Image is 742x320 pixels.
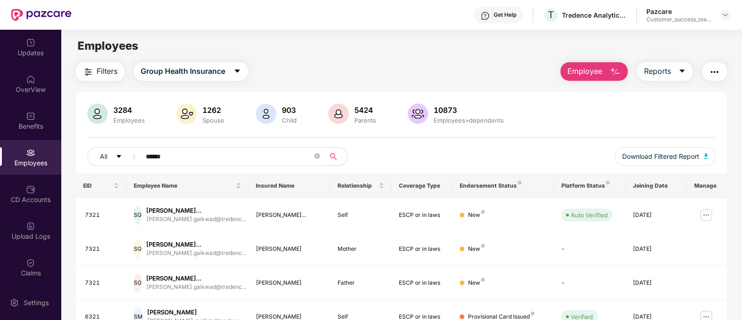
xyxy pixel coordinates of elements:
[147,308,244,317] div: [PERSON_NAME]
[460,182,547,189] div: Endorsement Status
[481,210,485,214] img: svg+xml;base64,PHN2ZyB4bWxucz0iaHR0cDovL3d3dy53My5vcmcvMjAwMC9zdmciIHdpZHRoPSI4IiBoZWlnaHQ9IjgiIH...
[468,245,485,254] div: New
[338,211,384,220] div: Self
[699,208,714,222] img: manageButton
[21,298,52,307] div: Settings
[116,153,122,161] span: caret-down
[646,16,711,23] div: Customer_success_team_lead
[352,105,378,115] div: 5424
[85,245,119,254] div: 7321
[10,298,19,307] img: svg+xml;base64,PHN2ZyBpZD0iU2V0dGluZy0yMHgyMCIgeG1sbnM9Imh0dHA6Ly93d3cudzMub3JnLzIwMDAvc3ZnIiB3aW...
[146,283,246,292] div: [PERSON_NAME].gaikwad@tredenc...
[325,147,348,166] button: search
[481,244,485,248] img: svg+xml;base64,PHN2ZyB4bWxucz0iaHR0cDovL3d3dy53My5vcmcvMjAwMC9zdmciIHdpZHRoPSI4IiBoZWlnaHQ9IjgiIH...
[548,9,554,20] span: T
[234,67,241,76] span: caret-down
[338,245,384,254] div: Mother
[76,173,127,198] th: EID
[352,117,378,124] div: Parents
[562,11,627,20] div: Tredence Analytics Solutions Private Limited
[146,215,246,224] div: [PERSON_NAME].gaikwad@tredenc...
[146,274,246,283] div: [PERSON_NAME]...
[709,66,720,78] img: svg+xml;base64,PHN2ZyB4bWxucz0iaHR0cDovL3d3dy53My5vcmcvMjAwMC9zdmciIHdpZHRoPSIyNCIgaGVpZ2h0PSIyNC...
[704,153,709,159] img: svg+xml;base64,PHN2ZyB4bWxucz0iaHR0cDovL3d3dy53My5vcmcvMjAwMC9zdmciIHhtbG5zOnhsaW5rPSJodHRwOi8vd3...
[722,11,729,19] img: svg+xml;base64,PHN2ZyBpZD0iRHJvcGRvd24tMzJ4MzIiIHhtbG5zPSJodHRwOi8vd3d3LnczLm9yZy8yMDAwL3N2ZyIgd2...
[432,105,506,115] div: 10873
[85,279,119,287] div: 7321
[571,210,608,220] div: Auto Verified
[391,173,453,198] th: Coverage Type
[134,62,248,81] button: Group Health Insurancecaret-down
[399,245,445,254] div: ESCP or in laws
[560,62,628,81] button: Employee
[111,117,147,124] div: Employees
[637,62,693,81] button: Reportscaret-down
[280,117,299,124] div: Child
[646,7,711,16] div: Pazcare
[26,38,35,47] img: svg+xml;base64,PHN2ZyBpZD0iVXBkYXRlZCIgeG1sbnM9Imh0dHA6Ly93d3cudzMub3JnLzIwMDAvc3ZnIiB3aWR0aD0iMj...
[314,152,320,161] span: close-circle
[561,182,618,189] div: Platform Status
[328,104,349,124] img: svg+xml;base64,PHN2ZyB4bWxucz0iaHR0cDovL3d3dy53My5vcmcvMjAwMC9zdmciIHhtbG5zOnhsaW5rPSJodHRwOi8vd3...
[280,105,299,115] div: 903
[518,181,521,184] img: svg+xml;base64,PHN2ZyB4bWxucz0iaHR0cDovL3d3dy53My5vcmcvMjAwMC9zdmciIHdpZHRoPSI4IiBoZWlnaHQ9IjgiIH...
[633,279,679,287] div: [DATE]
[330,173,391,198] th: Relationship
[531,312,534,315] img: svg+xml;base64,PHN2ZyB4bWxucz0iaHR0cDovL3d3dy53My5vcmcvMjAwMC9zdmciIHdpZHRoPSI4IiBoZWlnaHQ9IjgiIH...
[606,181,610,184] img: svg+xml;base64,PHN2ZyB4bWxucz0iaHR0cDovL3d3dy53My5vcmcvMjAwMC9zdmciIHdpZHRoPSI4IiBoZWlnaHQ9IjgiIH...
[134,206,142,224] div: SG
[256,104,276,124] img: svg+xml;base64,PHN2ZyB4bWxucz0iaHR0cDovL3d3dy53My5vcmcvMjAwMC9zdmciIHhtbG5zOnhsaW5rPSJodHRwOi8vd3...
[494,11,516,19] div: Get Help
[176,104,197,124] img: svg+xml;base64,PHN2ZyB4bWxucz0iaHR0cDovL3d3dy53My5vcmcvMjAwMC9zdmciIHhtbG5zOnhsaW5rPSJodHRwOi8vd3...
[432,117,506,124] div: Employees+dependents
[26,111,35,121] img: svg+xml;base64,PHN2ZyBpZD0iQmVuZWZpdHMiIHhtbG5zPSJodHRwOi8vd3d3LnczLm9yZy8yMDAwL3N2ZyIgd2lkdGg9Ij...
[615,147,716,166] button: Download Filtered Report
[126,173,248,198] th: Employee Name
[26,258,35,268] img: svg+xml;base64,PHN2ZyBpZD0iQ2xhaW0iIHhtbG5zPSJodHRwOi8vd3d3LnczLm9yZy8yMDAwL3N2ZyIgd2lkdGg9IjIwIi...
[567,65,602,77] span: Employee
[338,182,377,189] span: Relationship
[76,62,124,81] button: Filters
[633,211,679,220] div: [DATE]
[481,11,490,20] img: svg+xml;base64,PHN2ZyBpZD0iSGVscC0zMngzMiIgeG1sbnM9Imh0dHA6Ly93d3cudzMub3JnLzIwMDAvc3ZnIiB3aWR0aD...
[201,117,226,124] div: Spouse
[256,245,322,254] div: [PERSON_NAME]
[97,65,117,77] span: Filters
[85,211,119,220] div: 7321
[468,279,485,287] div: New
[87,147,144,166] button: Allcaret-down
[201,105,226,115] div: 1262
[256,279,322,287] div: [PERSON_NAME]
[146,249,246,258] div: [PERSON_NAME].gaikwad@tredenc...
[146,206,246,215] div: [PERSON_NAME]...
[610,66,621,78] img: svg+xml;base64,PHN2ZyB4bWxucz0iaHR0cDovL3d3dy53My5vcmcvMjAwMC9zdmciIHhtbG5zOnhsaW5rPSJodHRwOi8vd3...
[338,279,384,287] div: Father
[687,173,728,198] th: Manage
[134,182,234,189] span: Employee Name
[256,211,322,220] div: [PERSON_NAME]...
[11,9,72,21] img: New Pazcare Logo
[644,65,671,77] span: Reports
[678,67,686,76] span: caret-down
[146,240,246,249] div: [PERSON_NAME]...
[26,75,35,84] img: svg+xml;base64,PHN2ZyBpZD0iSG9tZSIgeG1sbnM9Imh0dHA6Ly93d3cudzMub3JnLzIwMDAvc3ZnIiB3aWR0aD0iMjAiIG...
[111,105,147,115] div: 3284
[83,182,112,189] span: EID
[26,185,35,194] img: svg+xml;base64,PHN2ZyBpZD0iQ0RfQWNjb3VudHMiIGRhdGEtbmFtZT0iQ0QgQWNjb3VudHMiIHhtbG5zPSJodHRwOi8vd3...
[633,245,679,254] div: [DATE]
[399,211,445,220] div: ESCP or in laws
[325,153,343,160] span: search
[134,274,142,292] div: SG
[134,240,142,258] div: SG
[26,148,35,157] img: svg+xml;base64,PHN2ZyBpZD0iRW1wbG95ZWVzIiB4bWxucz0iaHR0cDovL3d3dy53My5vcmcvMjAwMC9zdmciIHdpZHRoPS...
[314,153,320,159] span: close-circle
[622,151,699,162] span: Download Filtered Report
[78,39,138,52] span: Employees
[468,211,485,220] div: New
[554,266,625,300] td: -
[83,66,94,78] img: svg+xml;base64,PHN2ZyB4bWxucz0iaHR0cDovL3d3dy53My5vcmcvMjAwMC9zdmciIHdpZHRoPSIyNCIgaGVpZ2h0PSIyNC...
[625,173,687,198] th: Joining Date
[554,232,625,266] td: -
[87,104,108,124] img: svg+xml;base64,PHN2ZyB4bWxucz0iaHR0cDovL3d3dy53My5vcmcvMjAwMC9zdmciIHhtbG5zOnhsaW5rPSJodHRwOi8vd3...
[141,65,225,77] span: Group Health Insurance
